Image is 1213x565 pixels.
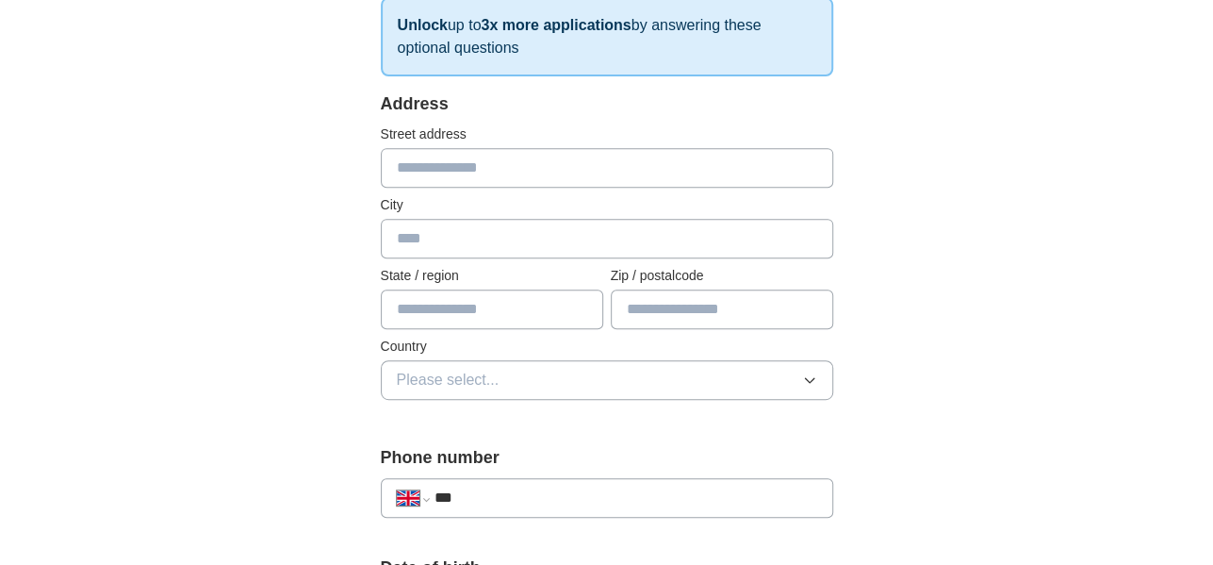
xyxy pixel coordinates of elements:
strong: 3x more applications [481,17,631,33]
label: Country [381,337,833,357]
label: Street address [381,125,833,144]
strong: Unlock [398,17,448,33]
span: Please select... [397,369,500,391]
label: State / region [381,266,603,286]
button: Please select... [381,360,833,400]
label: City [381,195,833,215]
label: Zip / postalcode [611,266,833,286]
div: Address [381,91,833,117]
label: Phone number [381,445,833,471]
